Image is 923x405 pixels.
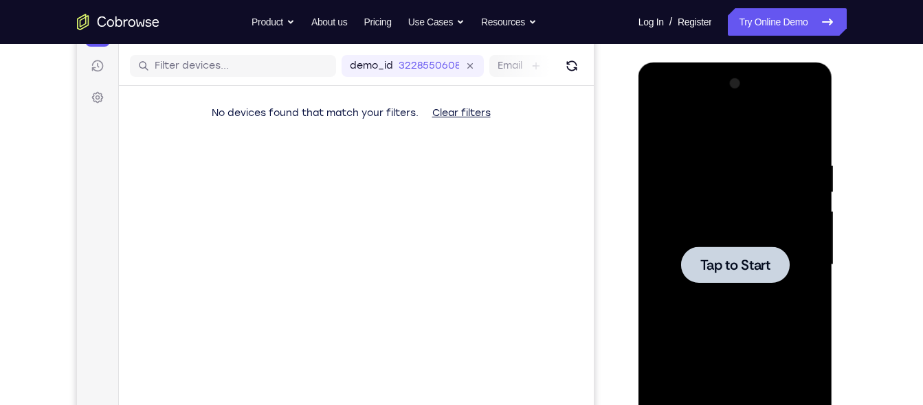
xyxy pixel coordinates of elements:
button: Tap to Start [43,184,151,220]
a: About us [311,8,347,36]
a: Register [678,8,711,36]
label: demo_id [273,45,316,59]
span: / [669,14,672,30]
button: Clear filters [344,86,425,113]
span: No devices found that match your filters. [135,93,342,105]
button: Product [252,8,295,36]
a: Log In [638,8,664,36]
button: Use Cases [408,8,465,36]
button: Refresh [484,41,506,63]
a: Try Online Demo [728,8,846,36]
label: Email [421,45,445,59]
input: Filter devices... [78,45,251,59]
button: Resources [481,8,537,36]
a: Go to the home page [77,14,159,30]
span: Tap to Start [62,196,132,209]
a: Pricing [364,8,391,36]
